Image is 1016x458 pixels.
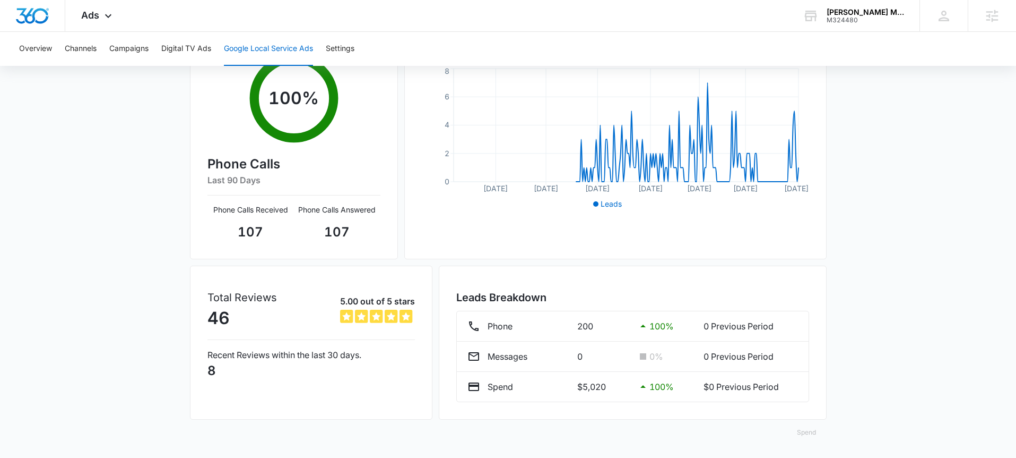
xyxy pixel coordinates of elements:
p: 0 Previous Period [704,350,798,363]
tspan: [DATE] [483,184,508,193]
tspan: 4 [445,120,449,129]
tspan: 8 [445,66,449,75]
button: Settings [326,32,354,66]
tspan: 0 [445,177,449,186]
button: Spend [786,420,827,445]
button: Digital TV Ads [161,32,211,66]
p: Messages [488,350,527,363]
button: Channels [65,32,97,66]
p: 100 % [649,320,674,333]
span: Leads [601,199,622,208]
p: 100 % [649,380,674,393]
p: Spend [488,380,513,393]
tspan: 2 [445,149,449,158]
p: 0 Previous Period [704,320,798,333]
button: Overview [19,32,52,66]
p: 200 [577,320,628,333]
p: 107 [294,223,380,242]
h4: Phone Calls [207,155,380,174]
p: 100 % [268,86,319,111]
p: $0 Previous Period [704,380,798,393]
p: Phone Calls Received [207,204,294,215]
tspan: [DATE] [585,184,610,193]
tspan: [DATE] [638,184,663,193]
p: Phone [488,320,513,333]
p: $5,020 [577,380,628,393]
button: Campaigns [109,32,149,66]
p: 5.00 out of 5 stars [340,295,415,308]
span: Ads [81,10,99,21]
tspan: [DATE] [687,184,711,193]
tspan: [DATE] [784,184,809,193]
tspan: 6 [445,92,449,101]
div: account id [827,16,904,24]
p: 0 % [649,350,663,363]
p: 0 [577,350,628,363]
div: account name [827,8,904,16]
p: Phone Calls Answered [294,204,380,215]
p: 107 [207,223,294,242]
p: 46 [207,306,277,331]
p: 8 [207,361,415,380]
button: Google Local Service Ads [224,32,313,66]
tspan: [DATE] [733,184,758,193]
p: Total Reviews [207,290,277,306]
h3: Leads Breakdown [456,290,809,306]
p: Recent Reviews within the last 30 days. [207,349,415,361]
h6: Last 90 Days [207,174,380,186]
tspan: [DATE] [534,184,558,193]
